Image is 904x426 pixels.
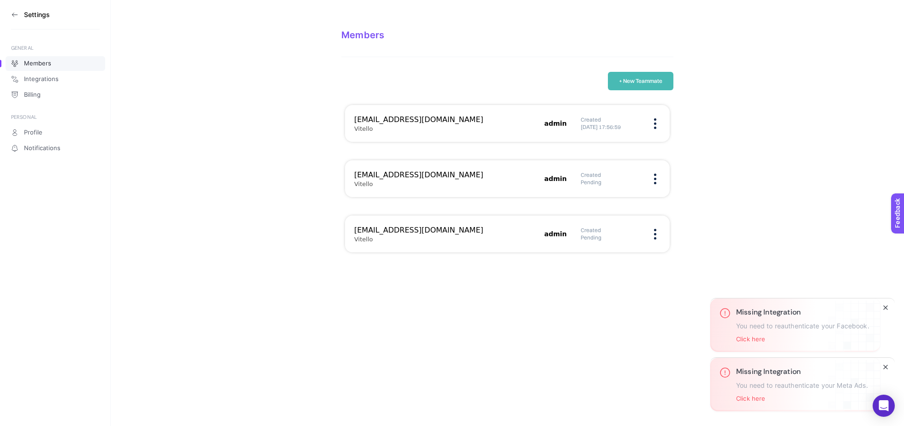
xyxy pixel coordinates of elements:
img: menu icon [654,118,656,129]
h5: admin [544,119,567,128]
h5: admin [544,174,567,183]
button: Click here [736,395,765,402]
span: Members [24,60,51,67]
p: You need to reauthenticate your Meta Ads. [736,382,868,389]
div: GENERAL [11,44,100,52]
h5: Vitello [354,181,373,188]
div: Members [341,29,673,41]
a: Notifications [6,141,105,156]
h6: Created [581,171,641,179]
h3: Missing Integration [736,308,869,317]
p: You need to reauthenticate your Facebook. [736,322,869,330]
button: + New Teammate [608,72,673,90]
h3: [EMAIL_ADDRESS][DOMAIN_NAME] [354,225,539,236]
a: Integrations [6,72,105,87]
img: menu icon [654,174,656,184]
a: Billing [6,88,105,102]
div: Open Intercom Messenger [873,395,895,417]
a: Profile [6,125,105,140]
h5: [DATE] 17:56:59 [581,123,641,131]
button: Close [880,358,895,373]
h6: Created [581,116,641,123]
h5: Vitello [354,125,373,133]
h3: Missing Integration [736,367,868,376]
h5: Vitello [354,236,373,243]
span: Profile [24,129,42,136]
span: Feedback [6,3,35,10]
span: Integrations [24,76,59,83]
button: Click here [736,335,765,343]
h3: [EMAIL_ADDRESS][DOMAIN_NAME] [354,169,539,181]
h5: admin [544,229,567,239]
button: Close [880,302,891,313]
button: Close [880,298,895,313]
a: Members [6,56,105,71]
h6: Created [581,227,641,234]
button: Close [880,362,891,373]
h3: Settings [24,11,50,18]
span: Billing [24,91,41,99]
span: Notifications [24,145,60,152]
div: PERSONAL [11,113,100,121]
h5: Pending [581,234,641,241]
h3: [EMAIL_ADDRESS][DOMAIN_NAME] [354,114,539,125]
h5: Pending [581,179,641,186]
img: menu icon [654,229,656,239]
